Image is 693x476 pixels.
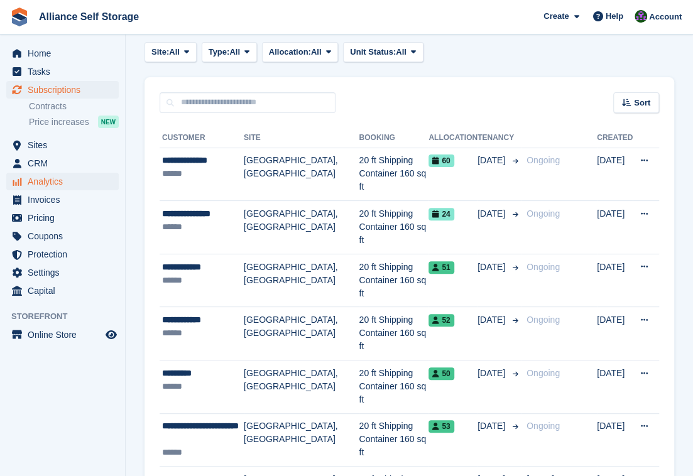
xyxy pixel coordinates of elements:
[244,254,359,307] td: [GEOGRAPHIC_DATA], [GEOGRAPHIC_DATA]
[98,116,119,128] div: NEW
[477,128,521,148] th: Tenancy
[477,261,508,274] span: [DATE]
[11,310,125,323] span: Storefront
[428,208,454,220] span: 24
[28,173,103,190] span: Analytics
[428,261,454,274] span: 51
[244,128,359,148] th: Site
[244,360,359,414] td: [GEOGRAPHIC_DATA], [GEOGRAPHIC_DATA]
[597,148,633,201] td: [DATE]
[527,421,560,431] span: Ongoing
[359,413,428,467] td: 20 ft Shipping Container 160 sq ft
[597,201,633,254] td: [DATE]
[606,10,623,23] span: Help
[477,207,508,220] span: [DATE]
[262,42,339,63] button: Allocation: All
[527,368,560,378] span: Ongoing
[6,154,119,172] a: menu
[6,136,119,154] a: menu
[359,128,428,148] th: Booking
[28,45,103,62] span: Home
[359,148,428,201] td: 20 ft Shipping Container 160 sq ft
[543,10,569,23] span: Create
[6,173,119,190] a: menu
[28,191,103,208] span: Invoices
[28,136,103,154] span: Sites
[597,360,633,414] td: [DATE]
[6,282,119,300] a: menu
[6,246,119,263] a: menu
[28,63,103,80] span: Tasks
[244,201,359,254] td: [GEOGRAPHIC_DATA], [GEOGRAPHIC_DATA]
[6,264,119,281] a: menu
[104,327,119,342] a: Preview store
[160,128,244,148] th: Customer
[359,254,428,307] td: 20 ft Shipping Container 160 sq ft
[396,46,407,58] span: All
[28,154,103,172] span: CRM
[527,155,560,165] span: Ongoing
[6,45,119,62] a: menu
[343,42,423,63] button: Unit Status: All
[151,46,169,58] span: Site:
[269,46,311,58] span: Allocation:
[28,227,103,245] span: Coupons
[6,63,119,80] a: menu
[209,46,230,58] span: Type:
[28,264,103,281] span: Settings
[6,227,119,245] a: menu
[597,413,633,467] td: [DATE]
[527,208,560,219] span: Ongoing
[229,46,240,58] span: All
[428,128,477,148] th: Allocation
[477,367,508,380] span: [DATE]
[202,42,257,63] button: Type: All
[477,313,508,327] span: [DATE]
[635,10,647,23] img: Romilly Norton
[428,154,454,167] span: 60
[597,307,633,360] td: [DATE]
[350,46,396,58] span: Unit Status:
[10,8,29,26] img: stora-icon-8386f47178a22dfd0bd8f6a31ec36ba5ce8667c1dd55bd0f319d3a0aa187defe.svg
[6,191,119,208] a: menu
[29,116,89,128] span: Price increases
[29,100,119,112] a: Contracts
[527,315,560,325] span: Ongoing
[428,314,454,327] span: 52
[169,46,180,58] span: All
[29,115,119,129] a: Price increases NEW
[28,246,103,263] span: Protection
[244,307,359,360] td: [GEOGRAPHIC_DATA], [GEOGRAPHIC_DATA]
[6,326,119,343] a: menu
[359,360,428,414] td: 20 ft Shipping Container 160 sq ft
[244,148,359,201] td: [GEOGRAPHIC_DATA], [GEOGRAPHIC_DATA]
[28,209,103,227] span: Pricing
[359,307,428,360] td: 20 ft Shipping Container 160 sq ft
[597,128,633,148] th: Created
[634,97,650,109] span: Sort
[311,46,322,58] span: All
[145,42,197,63] button: Site: All
[527,262,560,272] span: Ongoing
[28,81,103,99] span: Subscriptions
[477,419,508,433] span: [DATE]
[6,81,119,99] a: menu
[359,201,428,254] td: 20 ft Shipping Container 160 sq ft
[34,6,144,27] a: Alliance Self Storage
[477,154,508,167] span: [DATE]
[6,209,119,227] a: menu
[428,420,454,433] span: 53
[28,326,103,343] span: Online Store
[28,282,103,300] span: Capital
[244,413,359,467] td: [GEOGRAPHIC_DATA], [GEOGRAPHIC_DATA]
[597,254,633,307] td: [DATE]
[649,11,682,23] span: Account
[428,367,454,380] span: 50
